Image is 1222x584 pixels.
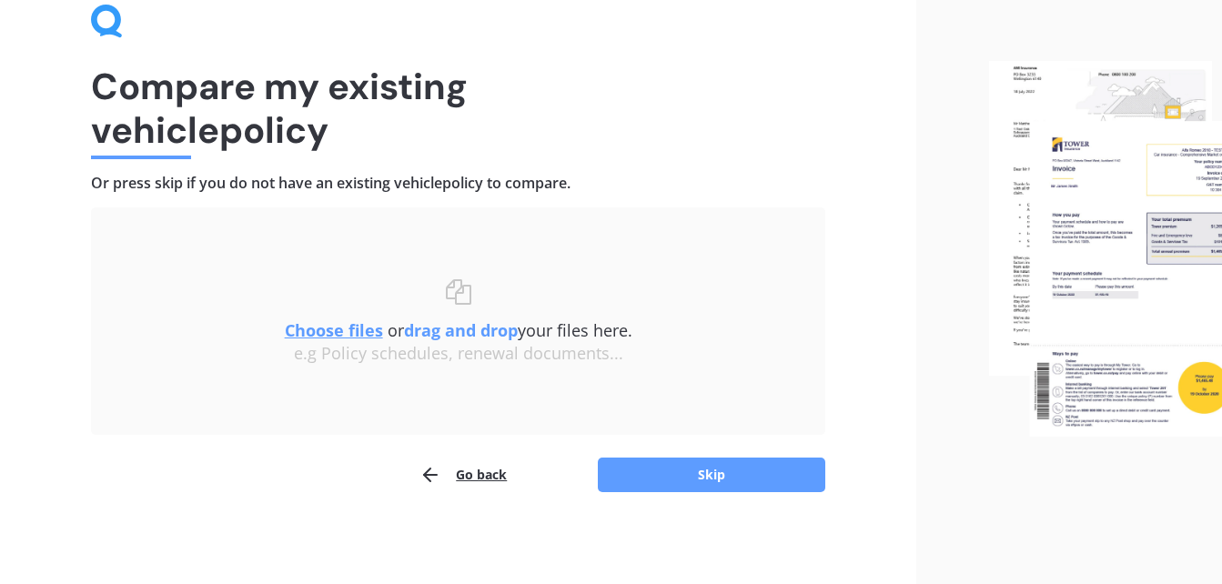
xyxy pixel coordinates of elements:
span: or your files here. [285,319,632,341]
div: e.g Policy schedules, renewal documents... [127,344,789,364]
button: Go back [419,457,507,493]
button: Skip [598,458,825,492]
h1: Compare my existing vehicle policy [91,65,825,152]
h4: Or press skip if you do not have an existing vehicle policy to compare. [91,174,825,193]
img: files.webp [989,61,1222,437]
b: drag and drop [404,319,518,341]
u: Choose files [285,319,383,341]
